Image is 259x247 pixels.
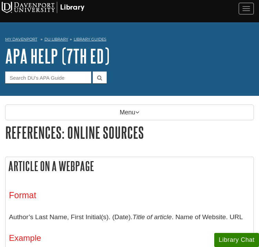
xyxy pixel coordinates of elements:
[9,207,250,227] p: Author’s Last Name, First Initial(s). (Date). . Name of Website. URL
[44,37,68,42] a: DU Library
[6,157,253,175] h2: Article on a Webpage
[5,71,91,83] input: Search DU's APA Guide
[74,37,106,42] a: Library Guides
[133,213,172,221] i: Title of article
[5,104,254,120] p: Menu
[5,36,37,42] a: My Davenport
[5,45,110,67] a: APA Help (7th Ed)
[9,190,250,200] h3: Format
[9,234,250,243] h4: Example
[2,2,84,13] img: Davenport University Logo
[5,124,254,141] h1: References: Online Sources
[214,233,259,247] button: Library Chat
